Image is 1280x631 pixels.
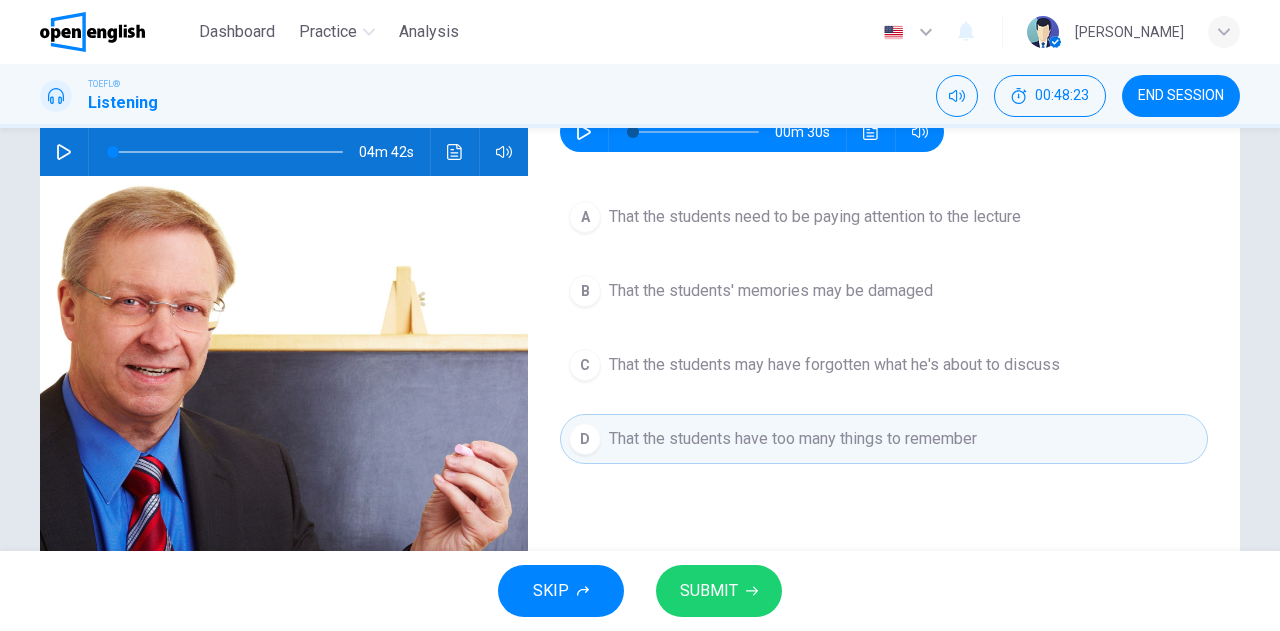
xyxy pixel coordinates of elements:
img: OpenEnglish logo [40,12,145,52]
button: Click to see the audio transcription [855,112,887,152]
button: DThat the students have too many things to remember [560,414,1208,464]
span: That the students may have forgotten what he's about to discuss [609,353,1060,377]
span: 04m 42s [359,128,430,176]
span: That the students have too many things to remember [609,427,977,451]
div: C [569,349,601,381]
button: Click to see the audio transcription [439,128,471,176]
span: Dashboard [199,20,275,44]
div: A [569,201,601,233]
button: Dashboard [191,14,283,50]
button: BThat the students' memories may be damaged [560,266,1208,316]
button: END SESSION [1122,75,1240,117]
div: Hide [994,75,1106,117]
div: [PERSON_NAME] [1075,20,1184,44]
h1: Listening [88,91,158,115]
div: B [569,275,601,307]
span: 00m 30s [775,112,846,152]
span: That the students' memories may be damaged [609,279,933,303]
a: OpenEnglish logo [40,12,191,52]
img: Profile picture [1027,16,1059,48]
span: TOEFL® [88,77,120,91]
span: That the students need to be paying attention to the lecture [609,205,1021,229]
span: END SESSION [1138,88,1224,104]
div: D [569,423,601,455]
span: SKIP [533,577,569,605]
span: SUBMIT [680,577,738,605]
button: SKIP [498,565,624,617]
div: Mute [936,75,978,117]
button: Analysis [391,14,467,50]
button: AThat the students need to be paying attention to the lecture [560,192,1208,242]
button: 00:48:23 [994,75,1106,117]
span: Analysis [399,20,459,44]
span: 00:48:23 [1035,88,1089,104]
img: en [881,25,906,40]
button: SUBMIT [656,565,782,617]
button: CThat the students may have forgotten what he's about to discuss [560,340,1208,390]
button: Practice [291,14,383,50]
span: Practice [299,20,357,44]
